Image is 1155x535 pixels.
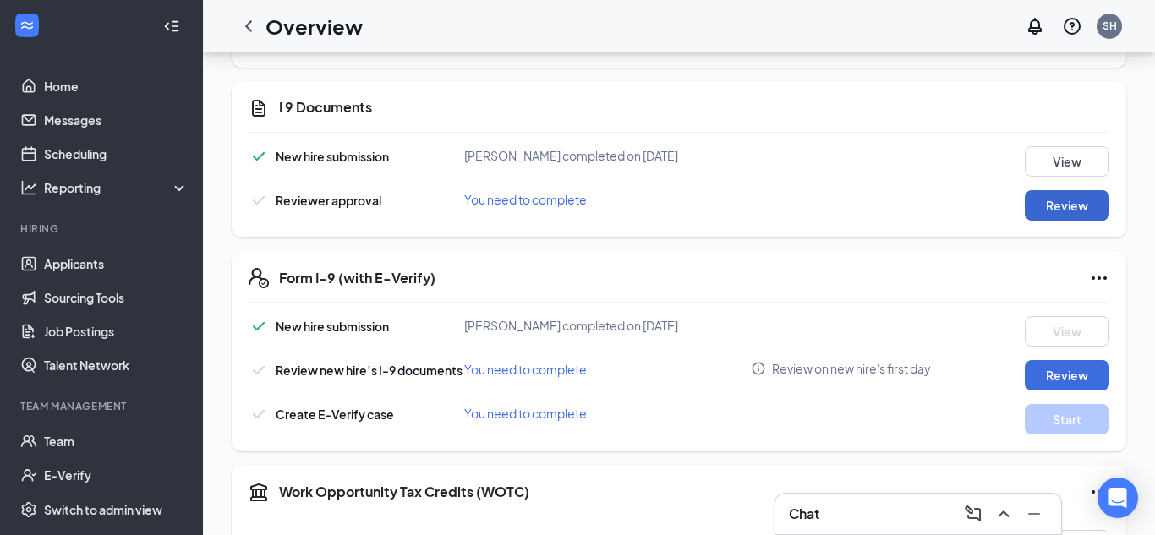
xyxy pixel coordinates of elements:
a: Home [44,69,189,103]
h5: Work Opportunity Tax Credits (WOTC) [279,483,529,501]
div: Hiring [20,221,185,236]
svg: QuestionInfo [1062,16,1082,36]
a: Sourcing Tools [44,281,189,314]
svg: CustomFormIcon [249,98,269,118]
div: SH [1103,19,1117,33]
button: View [1025,146,1109,177]
svg: Checkmark [249,316,269,336]
a: Team [44,424,189,458]
svg: Checkmark [249,360,269,380]
div: Switch to admin view [44,501,162,518]
svg: Info [751,361,766,376]
span: Reviewer approval [276,193,381,208]
a: Messages [44,103,189,137]
svg: Checkmark [249,146,269,167]
svg: TaxGovernmentIcon [249,482,269,502]
a: E-Verify [44,458,189,492]
button: Review [1025,360,1109,390]
h1: Overview [265,12,363,41]
span: You need to complete [464,192,587,207]
a: Talent Network [44,348,189,382]
a: Applicants [44,247,189,281]
h3: Chat [789,505,819,523]
svg: Checkmark [249,404,269,424]
svg: FormI9EVerifyIcon [249,268,269,288]
span: New hire submission [276,319,389,334]
span: [PERSON_NAME] completed on [DATE] [464,318,678,333]
span: New hire submission [276,149,389,164]
span: Review on new hire's first day [772,360,931,377]
span: Create E-Verify case [276,407,394,422]
svg: Checkmark [249,190,269,210]
svg: Settings [20,501,37,518]
a: Job Postings [44,314,189,348]
div: Reporting [44,179,189,196]
button: ComposeMessage [960,500,987,527]
span: You need to complete [464,362,587,377]
svg: Ellipses [1089,482,1109,502]
div: Open Intercom Messenger [1098,478,1138,518]
span: You need to complete [464,406,587,421]
svg: ChevronUp [994,504,1014,524]
button: Start [1025,404,1109,434]
button: Minimize [1021,500,1048,527]
button: Review [1025,190,1109,221]
svg: Notifications [1025,16,1045,36]
button: ChevronUp [990,500,1017,527]
span: [PERSON_NAME] completed on [DATE] [464,148,678,163]
div: Team Management [20,399,185,413]
h5: I 9 Documents [279,98,372,117]
svg: ComposeMessage [963,504,983,524]
svg: Collapse [163,18,180,35]
svg: ChevronLeft [238,16,259,36]
svg: Analysis [20,179,37,196]
svg: Minimize [1024,504,1044,524]
svg: Ellipses [1089,268,1109,288]
button: View [1025,316,1109,347]
h5: Form I-9 (with E-Verify) [279,269,435,287]
span: Review new hire’s I-9 documents [276,363,463,378]
a: Scheduling [44,137,189,171]
svg: WorkstreamLogo [19,17,36,34]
